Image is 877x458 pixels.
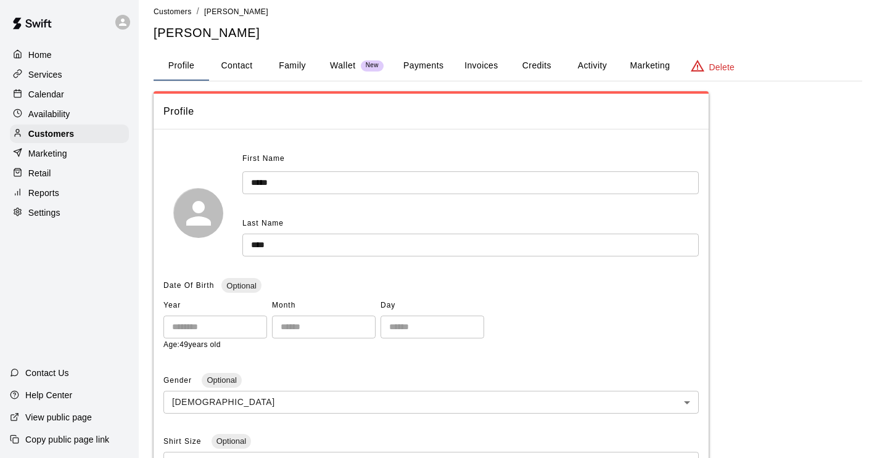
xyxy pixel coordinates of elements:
[272,296,376,316] span: Month
[28,68,62,81] p: Services
[10,164,129,182] a: Retail
[221,281,261,290] span: Optional
[154,51,862,81] div: basic tabs example
[330,59,356,72] p: Wallet
[242,219,284,227] span: Last Name
[212,436,251,446] span: Optional
[154,51,209,81] button: Profile
[28,167,51,179] p: Retail
[163,437,204,446] span: Shirt Size
[25,389,72,401] p: Help Center
[25,411,92,423] p: View public page
[10,105,129,123] a: Availability
[163,281,214,290] span: Date Of Birth
[25,433,109,446] p: Copy public page link
[620,51,680,81] button: Marketing
[163,296,267,316] span: Year
[242,149,285,169] span: First Name
[28,207,60,219] p: Settings
[10,46,129,64] a: Home
[28,147,67,160] p: Marketing
[163,391,699,414] div: [DEMOGRAPHIC_DATA]
[209,51,265,81] button: Contact
[28,49,52,61] p: Home
[154,5,862,18] nav: breadcrumb
[197,5,199,18] li: /
[381,296,484,316] span: Day
[10,125,129,143] a: Customers
[154,25,862,41] h5: [PERSON_NAME]
[163,340,221,349] span: Age: 49 years old
[163,104,699,120] span: Profile
[163,376,194,385] span: Gender
[154,6,192,16] a: Customers
[453,51,509,81] button: Invoices
[10,203,129,222] a: Settings
[202,375,241,385] span: Optional
[154,7,192,16] span: Customers
[204,7,268,16] span: [PERSON_NAME]
[28,88,64,100] p: Calendar
[709,61,735,73] p: Delete
[10,144,129,163] a: Marketing
[393,51,453,81] button: Payments
[10,85,129,104] a: Calendar
[28,108,70,120] p: Availability
[509,51,564,81] button: Credits
[28,128,74,140] p: Customers
[28,187,59,199] p: Reports
[10,65,129,84] a: Services
[265,51,320,81] button: Family
[564,51,620,81] button: Activity
[25,367,69,379] p: Contact Us
[361,62,384,70] span: New
[10,184,129,202] a: Reports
